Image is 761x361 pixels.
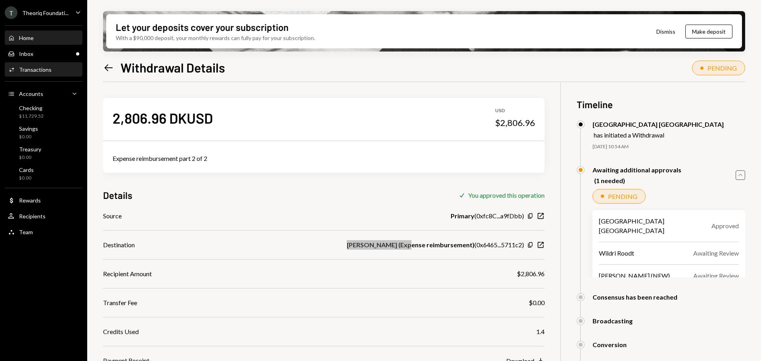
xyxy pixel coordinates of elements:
div: has initiated a Withdrawal [594,131,724,139]
a: Accounts [5,86,82,101]
a: Team [5,225,82,239]
div: Home [19,34,34,41]
div: (1 needed) [594,177,681,184]
b: [PERSON_NAME] (Expense reimbursement) [347,240,474,250]
div: Treasury [19,146,41,153]
div: PENDING [707,64,737,72]
div: Let your deposits cover your subscription [116,21,289,34]
div: Recipients [19,213,46,220]
div: Rewards [19,197,41,204]
div: [GEOGRAPHIC_DATA] [GEOGRAPHIC_DATA] [593,120,724,128]
h1: Withdrawal Details [120,59,225,75]
h3: Details [103,189,132,202]
a: Checking$11,729.52 [5,102,82,121]
a: Recipients [5,209,82,223]
div: $0.00 [19,134,38,140]
div: $0.00 [529,298,545,308]
div: Approved [711,221,739,231]
a: Savings$0.00 [5,123,82,142]
div: You approved this operation [468,191,545,199]
div: Inbox [19,50,33,57]
a: Cards$0.00 [5,164,82,183]
div: Awaiting Review [693,248,739,258]
div: [DATE] 10:54 AM [593,143,745,150]
div: Transfer Fee [103,298,137,308]
b: Primary [451,211,474,221]
div: T [5,6,17,19]
div: [PERSON_NAME] (NEW) [599,271,670,281]
div: 1.4 [536,327,545,336]
div: Awaiting Review [693,271,739,281]
div: Expense reimbursement part 2 of 2 [113,154,535,163]
div: Theoriq Foundati... [22,10,69,16]
a: Home [5,31,82,45]
div: ( 0xfc8C...a9fDbb ) [451,211,524,221]
div: $11,729.52 [19,113,44,120]
div: Source [103,211,122,221]
h3: Timeline [577,98,745,111]
div: Checking [19,105,44,111]
div: Team [19,229,33,235]
div: $2,806.96 [495,117,535,128]
div: $0.00 [19,175,34,181]
div: Accounts [19,90,43,97]
div: Awaiting additional approvals [593,166,681,174]
div: $2,806.96 [517,269,545,279]
div: Recipient Amount [103,269,152,279]
div: Credits Used [103,327,139,336]
a: Rewards [5,193,82,207]
a: Treasury$0.00 [5,143,82,162]
div: Wildri Roodt [599,248,634,258]
a: Transactions [5,62,82,76]
button: Make deposit [685,25,732,38]
a: Inbox [5,46,82,61]
div: Cards [19,166,34,173]
div: Conversion [593,341,627,348]
div: Consensus has been reached [593,293,677,301]
div: Destination [103,240,135,250]
div: PENDING [608,193,637,200]
div: $0.00 [19,154,41,161]
button: Dismiss [646,22,685,41]
div: Broadcasting [593,317,633,325]
div: [GEOGRAPHIC_DATA] [GEOGRAPHIC_DATA] [599,216,705,235]
div: ( 0x6465...5711c2 ) [347,240,524,250]
div: USD [495,107,535,114]
div: Savings [19,125,38,132]
div: Transactions [19,66,52,73]
div: 2,806.96 DKUSD [113,109,213,127]
div: With a $90,000 deposit, your monthly rewards can fully pay for your subscription. [116,34,315,42]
